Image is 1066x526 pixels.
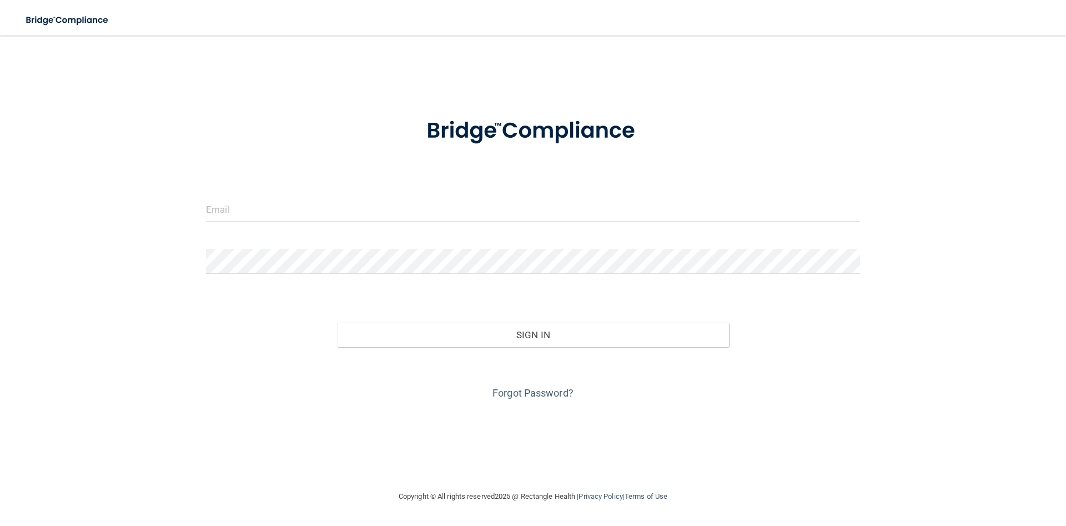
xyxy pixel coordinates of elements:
[337,323,730,347] button: Sign In
[625,492,667,500] a: Terms of Use
[206,197,860,222] input: Email
[330,479,736,514] div: Copyright © All rights reserved 2025 @ Rectangle Health | |
[492,387,574,399] a: Forgot Password?
[17,9,119,32] img: bridge_compliance_login_screen.278c3ca4.svg
[404,102,662,160] img: bridge_compliance_login_screen.278c3ca4.svg
[579,492,622,500] a: Privacy Policy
